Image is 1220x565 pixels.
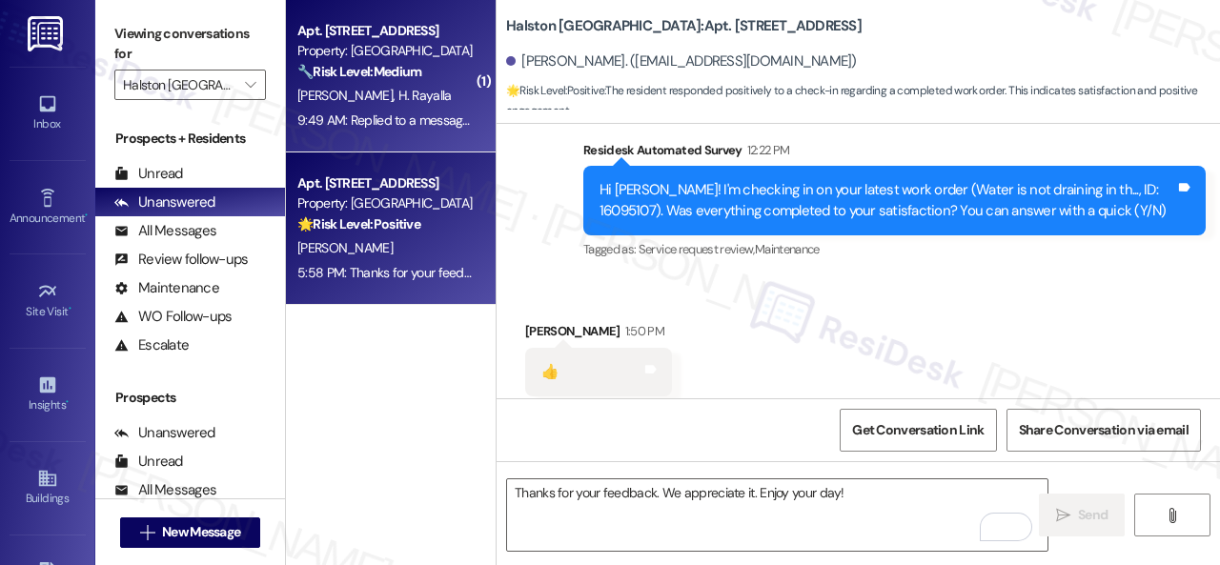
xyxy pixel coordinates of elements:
span: Service request review , [639,241,755,257]
i:  [140,525,154,540]
strong: 🌟 Risk Level: Positive [506,83,604,98]
span: • [69,302,71,315]
div: Unread [114,452,183,472]
div: Tagged as: [583,235,1206,263]
button: Send [1039,494,1125,536]
div: Unanswered [114,192,215,212]
a: Site Visit • [10,275,86,327]
div: Property: [GEOGRAPHIC_DATA] [297,41,474,61]
span: • [85,209,88,222]
div: All Messages [114,221,216,241]
button: Get Conversation Link [840,409,996,452]
span: Send [1078,505,1108,525]
b: Halston [GEOGRAPHIC_DATA]: Apt. [STREET_ADDRESS] [506,16,862,36]
div: Unread [114,164,183,184]
div: 👍 [541,362,559,382]
img: ResiDesk Logo [28,16,67,51]
span: : The resident responded positively to a check-in regarding a completed work order. This indicate... [506,81,1220,122]
span: Maintenance [755,241,820,257]
span: [PERSON_NAME] [297,239,393,256]
textarea: To enrich screen reader interactions, please activate Accessibility in Grammarly extension settings [507,479,1047,551]
div: Escalate [114,335,189,355]
div: [PERSON_NAME] [525,321,672,348]
strong: 🌟 Risk Level: Positive [297,215,420,232]
div: WO Follow-ups [114,307,232,327]
a: Buildings [10,462,86,514]
div: 9:49 AM: Replied to a message:N [297,111,480,129]
div: Maintenance [114,278,219,298]
div: 12:22 PM [742,140,790,160]
div: Residesk Automated Survey [583,140,1206,167]
span: Get Conversation Link [852,420,984,440]
div: 1:50 PM [620,321,664,341]
div: Prospects [95,388,285,408]
button: New Message [120,517,261,548]
span: • [66,395,69,409]
div: Apt. [STREET_ADDRESS] [297,173,474,193]
div: Apt. [STREET_ADDRESS] [297,21,474,41]
span: [PERSON_NAME] [297,87,398,104]
i:  [245,77,255,92]
div: [PERSON_NAME]. ([EMAIL_ADDRESS][DOMAIN_NAME]) [506,51,857,71]
span: H. Rayalla [398,87,452,104]
input: All communities [123,70,235,100]
div: Tagged as: [525,396,672,424]
span: New Message [162,522,240,542]
div: Review follow-ups [114,250,248,270]
a: Inbox [10,88,86,139]
div: All Messages [114,480,216,500]
i:  [1165,508,1179,523]
div: 5:58 PM: Thanks for your feedback. We appreciate it. Enjoy your day! [297,264,679,281]
div: Prospects + Residents [95,129,285,149]
label: Viewing conversations for [114,19,266,70]
div: Unanswered [114,423,215,443]
div: Hi [PERSON_NAME]! I'm checking in on your latest work order (Water is not draining in th..., ID: ... [600,180,1175,221]
span: Share Conversation via email [1019,420,1189,440]
strong: 🔧 Risk Level: Medium [297,63,421,80]
i:  [1056,508,1070,523]
a: Insights • [10,369,86,420]
div: Property: [GEOGRAPHIC_DATA] [297,193,474,213]
button: Share Conversation via email [1006,409,1201,452]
